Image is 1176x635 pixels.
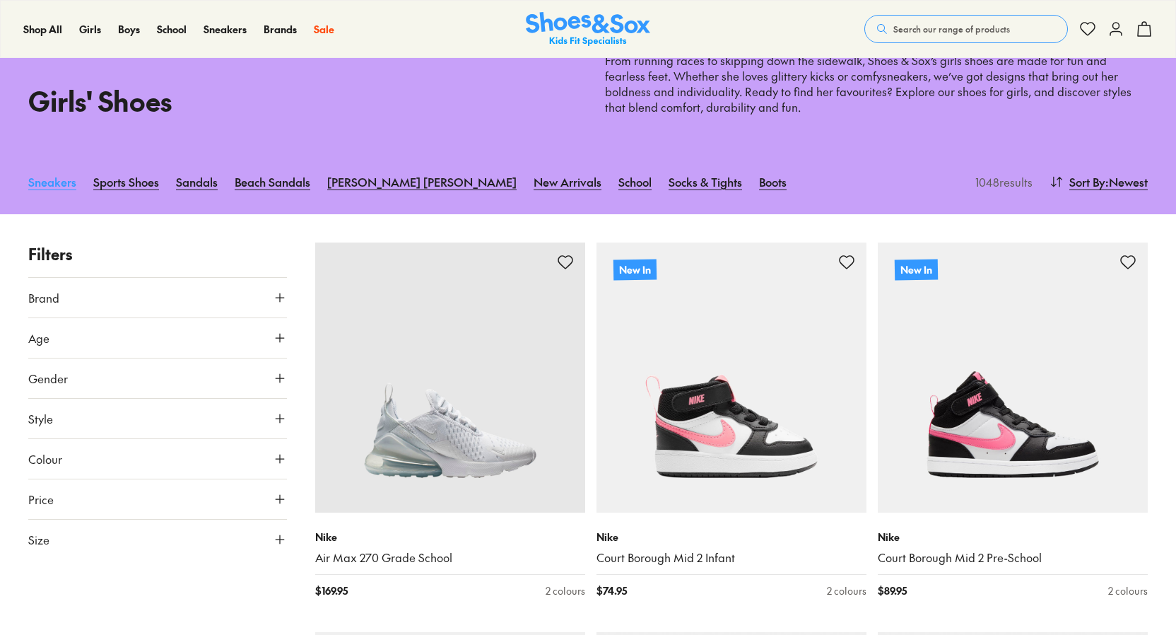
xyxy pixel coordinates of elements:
a: Sale [314,22,334,37]
p: Nike [878,530,1148,544]
div: 2 colours [1108,583,1148,598]
p: Filters [28,243,287,266]
button: Search our range of products [864,15,1068,43]
button: Age [28,318,287,358]
a: Socks & Tights [669,166,742,197]
button: Price [28,479,287,519]
span: Search our range of products [893,23,1010,35]
span: Age [28,330,49,346]
a: School [618,166,652,197]
button: Colour [28,439,287,479]
span: School [157,22,187,36]
a: Court Borough Mid 2 Infant [596,550,866,566]
img: SNS_Logo_Responsive.svg [526,12,650,47]
p: Nike [315,530,585,544]
p: Nike [596,530,866,544]
a: sneakers [882,68,928,83]
span: Gender [28,370,68,387]
p: 1048 results [970,173,1033,190]
a: Shoes & Sox [526,12,650,47]
p: New In [895,259,938,280]
a: School [157,22,187,37]
span: : Newest [1105,173,1148,190]
a: Sports Shoes [93,166,159,197]
span: Price [28,491,54,508]
a: Sneakers [28,166,76,197]
a: Boys [118,22,140,37]
button: Style [28,399,287,438]
a: Court Borough Mid 2 Pre-School [878,550,1148,566]
button: Gender [28,359,287,398]
span: Shop All [23,22,62,36]
span: $ 74.95 [596,583,627,598]
span: Style [28,410,53,427]
a: Brands [264,22,297,37]
a: Shop All [23,22,62,37]
p: New In [613,260,657,280]
a: Sneakers [204,22,247,37]
span: Size [28,531,49,548]
span: $ 169.95 [315,583,348,598]
button: Size [28,520,287,559]
p: From running races to skipping down the sidewalk, Shoes & Sox’s girls shoes are made for fun and ... [605,53,1148,115]
span: Brand [28,289,59,306]
a: Sandals [176,166,218,197]
a: New Arrivals [534,166,601,197]
a: New In [878,243,1148,513]
a: New In [596,243,866,513]
a: Girls [79,22,101,37]
span: Boys [118,22,140,36]
a: [PERSON_NAME] [PERSON_NAME] [327,166,517,197]
span: Colour [28,450,62,467]
span: Brands [264,22,297,36]
span: Sort By [1069,173,1105,190]
button: Sort By:Newest [1049,166,1148,197]
button: Brand [28,278,287,317]
span: $ 89.95 [878,583,907,598]
div: 2 colours [546,583,585,598]
span: Girls [79,22,101,36]
h1: Girls' Shoes [28,81,571,121]
a: Boots [759,166,787,197]
a: Air Max 270 Grade School [315,550,585,566]
div: 2 colours [827,583,866,598]
a: Beach Sandals [235,166,310,197]
span: Sale [314,22,334,36]
span: Sneakers [204,22,247,36]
